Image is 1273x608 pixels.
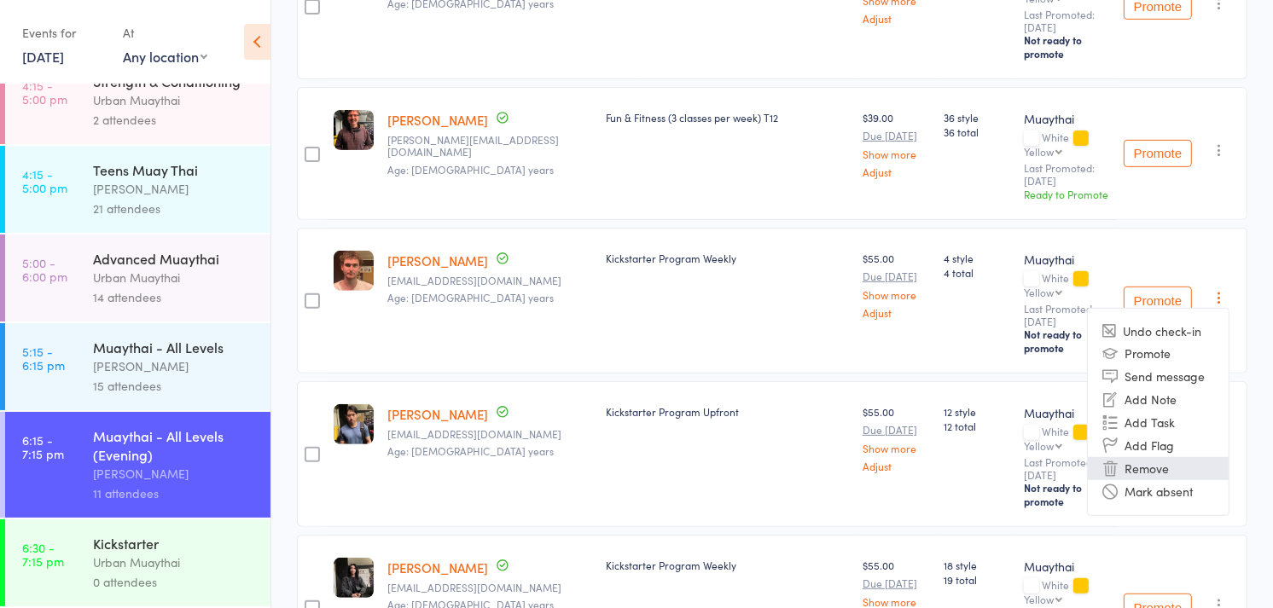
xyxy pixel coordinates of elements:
div: 15 attendees [93,376,256,396]
div: Muaythai [1024,110,1110,127]
img: image1754899408.png [334,251,374,291]
div: Yellow [1024,440,1054,451]
a: Show more [863,289,930,300]
a: [PERSON_NAME] [387,405,488,423]
small: poyonghuang@outlook.com [387,582,592,594]
a: Adjust [863,460,930,472]
div: $55.00 [863,251,930,318]
div: White [1024,272,1110,298]
div: Urban Muaythai [93,268,256,287]
div: Events for [22,19,106,47]
span: Age: [DEMOGRAPHIC_DATA] years [387,443,554,458]
span: 36 style [944,110,1010,124]
div: Urban Muaythai [93,553,256,572]
li: Mark absent [1088,480,1229,503]
li: Add Task [1088,411,1229,434]
div: $55.00 [863,404,930,472]
small: Last Promoted: [DATE] [1024,162,1110,187]
small: codyjohnson2604@gmail.com [387,428,592,440]
div: Yellow [1024,146,1054,157]
time: 6:30 - 7:15 pm [22,541,64,568]
span: Age: [DEMOGRAPHIC_DATA] years [387,290,554,304]
div: [PERSON_NAME] [93,356,256,376]
div: Kickstarter Program Upfront [606,404,849,419]
div: Not ready to promote [1024,33,1110,61]
small: Last Promoted: [DATE] [1024,9,1110,33]
li: Add Flag [1088,434,1229,457]
span: 4 style [944,251,1010,265]
div: Fun & Fitness (3 classes per week) T12 [606,110,849,124]
small: braden.ligertwood@gmail.com [387,134,592,159]
div: Muaythai [1024,251,1110,268]
div: $39.00 [863,110,930,177]
a: Show more [863,443,930,454]
button: Promote [1124,140,1192,167]
div: Muaythai [1024,404,1110,421]
div: [PERSON_NAME] [93,179,256,199]
div: Kickstarter [93,534,256,553]
div: Urban Muaythai [93,90,256,110]
a: 5:00 -6:00 pmAdvanced MuaythaiUrban Muaythai14 attendees [5,235,270,321]
span: 18 style [944,558,1010,572]
div: White [1024,131,1110,157]
li: Promote [1088,342,1229,365]
small: l.scheelbeek@gmail.com [387,275,592,287]
a: [PERSON_NAME] [387,111,488,129]
div: Muaythai - All Levels [93,338,256,356]
div: 0 attendees [93,572,256,592]
a: [PERSON_NAME] [387,559,488,576]
small: Last Promoted: [DATE] [1024,456,1110,481]
small: Last Promoted: [DATE] [1024,303,1110,327]
div: [PERSON_NAME] [93,464,256,484]
span: 19 total [944,572,1010,587]
div: Teens Muay Thai [93,160,256,179]
small: Due [DATE] [863,424,930,436]
a: Show more [863,596,930,607]
div: 2 attendees [93,110,256,130]
span: 36 total [944,124,1010,139]
div: Any location [123,47,207,66]
div: Ready to Promote [1024,187,1110,201]
img: image1747728738.png [334,110,374,150]
div: 14 attendees [93,287,256,307]
a: 6:30 -7:15 pmKickstarterUrban Muaythai0 attendees [5,519,270,606]
a: Adjust [863,307,930,318]
small: Due [DATE] [863,130,930,142]
span: 12 style [944,404,1010,419]
div: Yellow [1024,287,1054,298]
div: Not ready to promote [1024,327,1110,355]
img: image1753688671.png [334,404,374,444]
a: 5:15 -6:15 pmMuaythai - All Levels[PERSON_NAME]15 attendees [5,323,270,410]
a: Adjust [863,13,930,24]
div: White [1024,579,1110,605]
small: Due [DATE] [863,577,930,589]
time: 5:15 - 6:15 pm [22,345,65,372]
li: Remove [1088,457,1229,480]
div: Kickstarter Program Weekly [606,558,849,572]
span: 4 total [944,265,1010,280]
div: At [123,19,207,47]
small: Due [DATE] [863,270,930,282]
a: Adjust [863,166,930,177]
div: Muaythai [1024,558,1110,575]
time: 4:15 - 5:00 pm [22,78,67,106]
a: 4:15 -5:00 pmTeens Muay Thai[PERSON_NAME]21 attendees [5,146,270,233]
div: Yellow [1024,594,1054,605]
div: Kickstarter Program Weekly [606,251,849,265]
a: Show more [863,148,930,159]
img: image1753345892.png [334,558,374,598]
div: 11 attendees [93,484,256,503]
time: 4:15 - 5:00 pm [22,167,67,194]
div: White [1024,426,1110,451]
a: [PERSON_NAME] [387,252,488,269]
a: 4:15 -5:00 pmStrength & ConditioningUrban Muaythai2 attendees [5,57,270,144]
span: Age: [DEMOGRAPHIC_DATA] years [387,162,554,177]
div: 21 attendees [93,199,256,218]
a: 6:15 -7:15 pmMuaythai - All Levels (Evening)[PERSON_NAME]11 attendees [5,412,270,518]
div: Not ready to promote [1024,481,1110,508]
li: Undo check-in [1088,321,1229,342]
li: Send message [1088,365,1229,388]
a: [DATE] [22,47,64,66]
li: Add Note [1088,388,1229,411]
div: Muaythai - All Levels (Evening) [93,426,256,464]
